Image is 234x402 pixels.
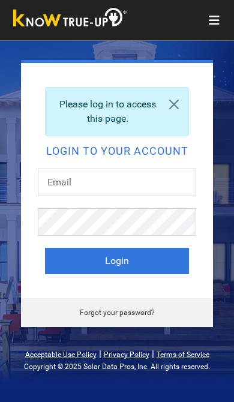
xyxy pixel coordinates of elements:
[152,348,154,359] span: |
[99,348,101,359] span: |
[80,308,155,317] a: Forgot your password?
[38,169,196,196] input: Email
[7,5,133,32] img: Know True-Up
[45,248,189,274] button: Login
[160,88,188,121] a: Close
[157,350,209,359] a: Terms of Service
[45,87,189,136] div: Please log in to access this page.
[25,350,97,359] a: Acceptable Use Policy
[45,146,189,157] h2: Login to your account
[104,350,149,359] a: Privacy Policy
[202,12,227,29] button: Toggle navigation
